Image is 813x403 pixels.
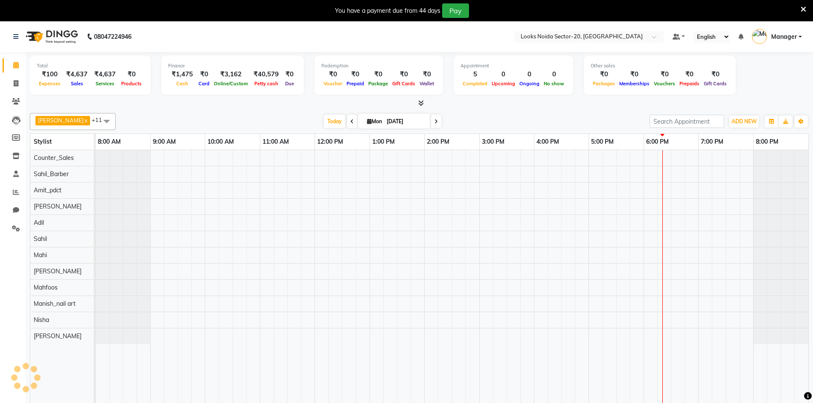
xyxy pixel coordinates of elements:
[282,70,297,79] div: ₹0
[196,70,212,79] div: ₹0
[34,251,47,259] span: Mahi
[534,136,561,148] a: 4:00 PM
[22,25,80,49] img: logo
[650,115,724,128] input: Search Appointment
[390,70,417,79] div: ₹0
[34,154,74,162] span: Counter_Sales
[96,136,123,148] a: 8:00 AM
[366,81,390,87] span: Package
[771,32,797,41] span: Manager
[490,81,517,87] span: Upcoming
[205,136,236,148] a: 10:00 AM
[460,70,490,79] div: 5
[196,81,212,87] span: Card
[417,81,436,87] span: Wallet
[480,136,507,148] a: 3:00 PM
[34,267,82,275] span: [PERSON_NAME]
[315,136,345,148] a: 12:00 PM
[542,70,566,79] div: 0
[591,81,617,87] span: Packages
[442,3,469,18] button: Pay
[517,81,542,87] span: Ongoing
[617,70,652,79] div: ₹0
[37,81,63,87] span: Expenses
[677,81,702,87] span: Prepaids
[69,81,85,87] span: Sales
[119,70,144,79] div: ₹0
[212,81,250,87] span: Online/Custom
[34,203,82,210] span: [PERSON_NAME]
[34,284,58,291] span: Mahfoos
[699,136,726,148] a: 7:00 PM
[677,70,702,79] div: ₹0
[91,70,119,79] div: ₹4,637
[731,118,757,125] span: ADD NEW
[168,70,196,79] div: ₹1,475
[752,29,767,44] img: Manager
[517,70,542,79] div: 0
[729,116,759,128] button: ADD NEW
[37,62,144,70] div: Total
[63,70,91,79] div: ₹4,637
[212,70,250,79] div: ₹3,162
[34,186,61,194] span: Amit_pdct
[34,235,47,243] span: Sahil
[652,81,677,87] span: Vouchers
[754,136,781,148] a: 8:00 PM
[390,81,417,87] span: Gift Cards
[119,81,144,87] span: Products
[252,81,280,87] span: Petty cash
[365,118,384,125] span: Mon
[38,117,84,124] span: [PERSON_NAME]
[34,332,82,340] span: [PERSON_NAME]
[344,70,366,79] div: ₹0
[321,70,344,79] div: ₹0
[324,115,345,128] span: Today
[250,70,282,79] div: ₹40,579
[151,136,178,148] a: 9:00 AM
[652,70,677,79] div: ₹0
[490,70,517,79] div: 0
[417,70,436,79] div: ₹0
[542,81,566,87] span: No show
[335,6,440,15] div: You have a payment due from 44 days
[617,81,652,87] span: Memberships
[94,25,131,49] b: 08047224946
[84,117,87,124] a: x
[174,81,190,87] span: Cash
[702,81,729,87] span: Gift Cards
[384,115,427,128] input: 2025-09-01
[34,138,52,145] span: Stylist
[34,316,49,324] span: Nisha
[92,116,108,123] span: +11
[702,70,729,79] div: ₹0
[344,81,366,87] span: Prepaid
[321,62,436,70] div: Redemption
[460,81,490,87] span: Completed
[425,136,452,148] a: 2:00 PM
[366,70,390,79] div: ₹0
[168,62,297,70] div: Finance
[460,62,566,70] div: Appointment
[34,300,76,307] span: Manish_nail art
[589,136,616,148] a: 5:00 PM
[591,70,617,79] div: ₹0
[93,81,117,87] span: Services
[591,62,729,70] div: Other sales
[321,81,344,87] span: Voucher
[283,81,296,87] span: Due
[260,136,291,148] a: 11:00 AM
[37,70,63,79] div: ₹100
[34,219,44,226] span: Adil
[370,136,397,148] a: 1:00 PM
[34,170,69,178] span: Sahil_Barber
[644,136,671,148] a: 6:00 PM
